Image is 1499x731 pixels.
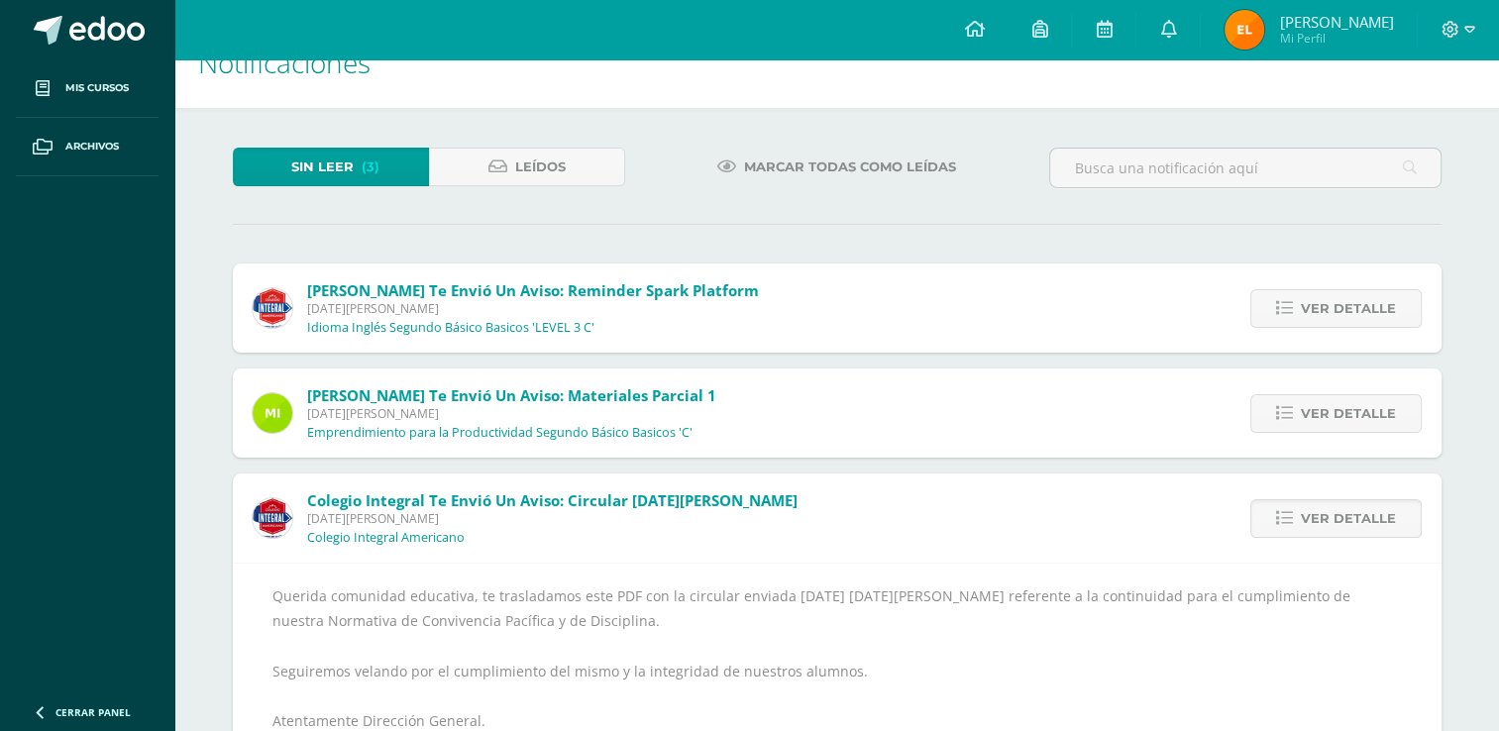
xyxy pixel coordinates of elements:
span: Ver detalle [1301,500,1396,537]
span: [DATE][PERSON_NAME] [307,300,759,317]
img: 3d8ecf278a7f74c562a74fe44b321cd5.png [253,498,292,538]
p: Colegio Integral Americano [307,530,465,546]
span: [PERSON_NAME] [1279,12,1393,32]
span: [DATE][PERSON_NAME] [307,510,798,527]
a: Marcar todas como leídas [693,148,981,186]
span: Notificaciones [198,44,371,81]
span: Marcar todas como leídas [744,149,956,185]
p: Idioma Inglés Segundo Básico Basicos 'LEVEL 3 C' [307,320,594,336]
a: Mis cursos [16,59,159,118]
span: Sin leer [291,149,354,185]
a: Archivos [16,118,159,176]
span: (3) [362,149,379,185]
span: Mi Perfil [1279,30,1393,47]
img: 261f38a91c24d81787e9dd9d7abcde75.png [1225,10,1264,50]
input: Busca una notificación aquí [1050,149,1441,187]
span: Cerrar panel [55,705,131,719]
span: Ver detalle [1301,290,1396,327]
img: 8f4af3fe6ec010f2c87a2f17fab5bf8c.png [253,393,292,433]
p: Emprendimiento para la Productividad Segundo Básico Basicos 'C' [307,425,693,441]
a: Leídos [429,148,625,186]
span: Archivos [65,139,119,155]
span: Mis cursos [65,80,129,96]
a: Sin leer(3) [233,148,429,186]
span: [PERSON_NAME] te envió un aviso: materiales Parcial 1 [307,385,716,405]
span: Leídos [515,149,566,185]
span: Colegio Integral te envió un aviso: Circular [DATE][PERSON_NAME] [307,490,798,510]
span: Ver detalle [1301,395,1396,432]
span: [PERSON_NAME] te envió un aviso: Reminder Spark Platform [307,280,759,300]
img: 4b2af9ba8d3281b5d14c336a7270574c.png [253,288,292,328]
span: [DATE][PERSON_NAME] [307,405,716,422]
